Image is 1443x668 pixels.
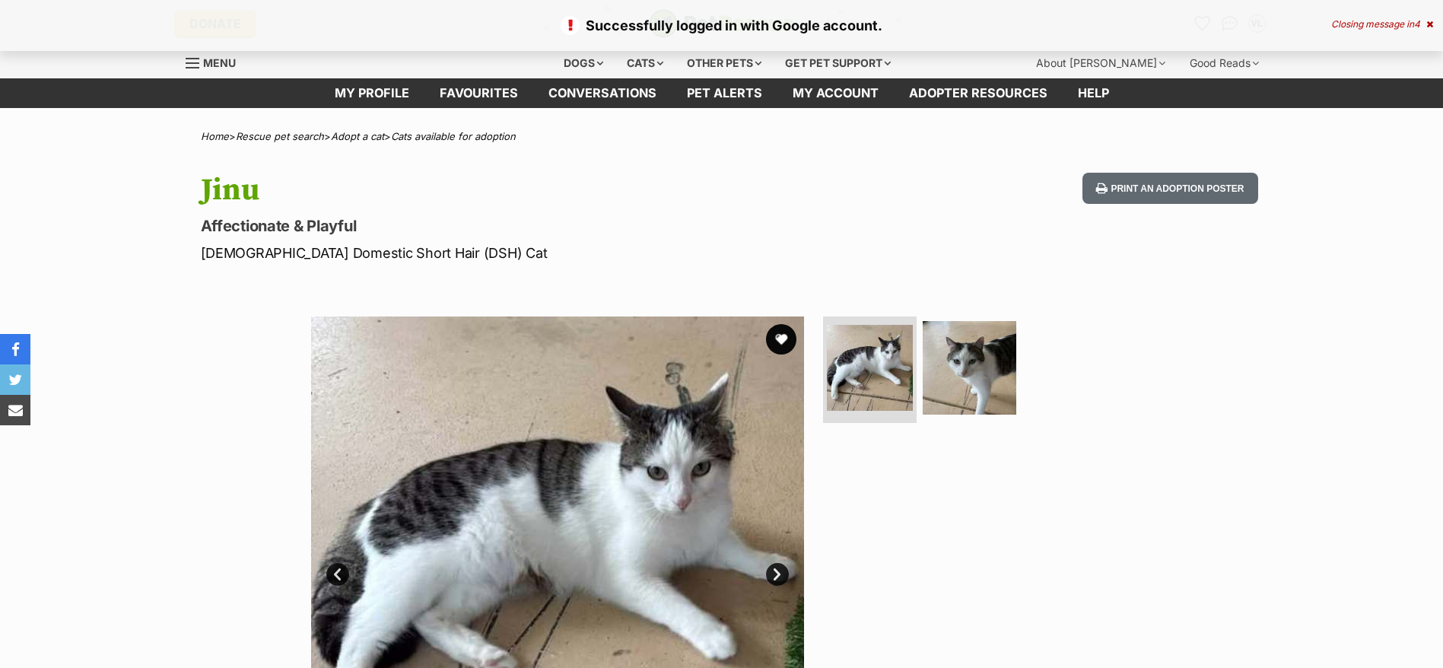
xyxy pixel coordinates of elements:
[201,215,844,237] p: Affectionate & Playful
[15,15,1428,36] p: Successfully logged in with Google account.
[331,130,384,142] a: Adopt a cat
[201,173,844,208] h1: Jinu
[1025,48,1176,78] div: About [PERSON_NAME]
[923,321,1016,415] img: Photo of Jinu
[533,78,672,108] a: conversations
[391,130,516,142] a: Cats available for adoption
[201,130,229,142] a: Home
[777,78,894,108] a: My account
[1414,18,1420,30] span: 4
[616,48,674,78] div: Cats
[1063,78,1124,108] a: Help
[553,48,614,78] div: Dogs
[203,56,236,69] span: Menu
[326,563,349,586] a: Prev
[319,78,424,108] a: My profile
[424,78,533,108] a: Favourites
[1082,173,1257,204] button: Print an adoption poster
[766,563,789,586] a: Next
[676,48,772,78] div: Other pets
[186,48,246,75] a: Menu
[827,325,913,411] img: Photo of Jinu
[1331,19,1433,30] div: Closing message in
[672,78,777,108] a: Pet alerts
[163,131,1281,142] div: > > >
[201,243,844,263] p: [DEMOGRAPHIC_DATA] Domestic Short Hair (DSH) Cat
[894,78,1063,108] a: Adopter resources
[774,48,901,78] div: Get pet support
[236,130,324,142] a: Rescue pet search
[766,324,796,355] button: favourite
[1179,48,1270,78] div: Good Reads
